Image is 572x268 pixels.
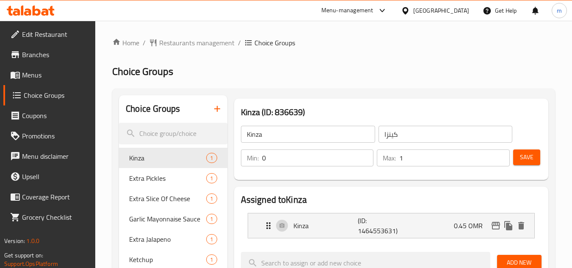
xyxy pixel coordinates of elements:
[3,187,96,207] a: Coverage Report
[149,38,235,48] a: Restaurants management
[241,105,542,119] h3: Kinza (ID: 836639)
[207,235,216,243] span: 1
[206,214,217,224] div: Choices
[3,207,96,227] a: Grocery Checklist
[557,6,562,15] span: m
[3,44,96,65] a: Branches
[207,215,216,223] span: 1
[358,216,401,236] p: (ID: 1464553631)
[112,62,173,81] span: Choice Groups
[207,256,216,264] span: 1
[206,234,217,244] div: Choices
[206,193,217,204] div: Choices
[520,152,533,163] span: Save
[489,219,502,232] button: edit
[112,38,139,48] a: Home
[22,29,89,39] span: Edit Restaurant
[206,173,217,183] div: Choices
[3,65,96,85] a: Menus
[3,126,96,146] a: Promotions
[22,70,89,80] span: Menus
[513,149,540,165] button: Save
[129,153,206,163] span: Kinza
[238,38,241,48] li: /
[126,102,180,115] h2: Choice Groups
[321,6,373,16] div: Menu-management
[129,193,206,204] span: Extra Slice Of Cheese
[129,254,206,265] span: Ketchup
[119,148,227,168] div: Kinza1
[22,171,89,182] span: Upsell
[119,168,227,188] div: Extra Pickles1
[3,24,96,44] a: Edit Restaurant
[159,38,235,48] span: Restaurants management
[454,221,489,231] p: 0.45 OMR
[504,257,535,268] span: Add New
[129,173,206,183] span: Extra Pickles
[22,151,89,161] span: Menu disclaimer
[207,154,216,162] span: 1
[22,212,89,222] span: Grocery Checklist
[207,174,216,182] span: 1
[293,221,358,231] p: Kinza
[206,254,217,265] div: Choices
[22,111,89,121] span: Coupons
[22,192,89,202] span: Coverage Report
[3,146,96,166] a: Menu disclaimer
[4,250,43,261] span: Get support on:
[241,193,542,206] h2: Assigned to Kinza
[119,209,227,229] div: Garlic Mayonnaise Sauce1
[26,235,39,246] span: 1.0.0
[119,188,227,209] div: Extra Slice Of Cheese1
[4,235,25,246] span: Version:
[129,214,206,224] span: Garlic Mayonnaise Sauce
[3,105,96,126] a: Coupons
[241,210,542,242] li: Expand
[254,38,295,48] span: Choice Groups
[22,131,89,141] span: Promotions
[3,166,96,187] a: Upsell
[119,229,227,249] div: Extra Jalapeno1
[207,195,216,203] span: 1
[383,153,396,163] p: Max:
[206,153,217,163] div: Choices
[502,219,515,232] button: duplicate
[119,123,227,144] input: search
[129,234,206,244] span: Extra Jalapeno
[112,38,555,48] nav: breadcrumb
[22,50,89,60] span: Branches
[24,90,89,100] span: Choice Groups
[413,6,469,15] div: [GEOGRAPHIC_DATA]
[248,213,534,238] div: Expand
[515,219,528,232] button: delete
[247,153,259,163] p: Min:
[143,38,146,48] li: /
[3,85,96,105] a: Choice Groups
